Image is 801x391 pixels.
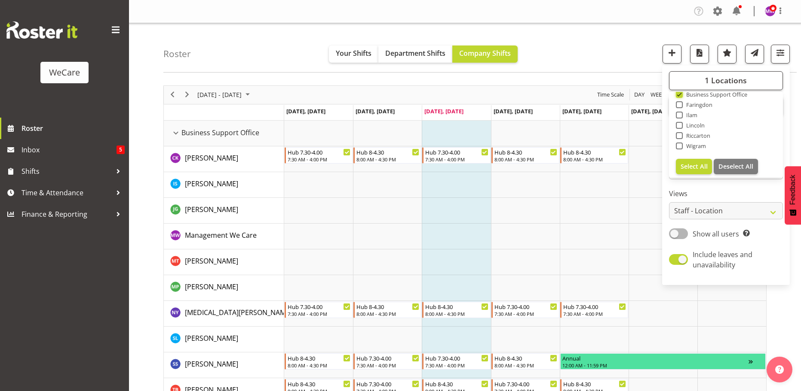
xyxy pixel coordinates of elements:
[185,205,238,214] span: [PERSON_NAME]
[356,107,395,115] span: [DATE], [DATE]
[494,107,533,115] span: [DATE], [DATE]
[21,143,117,156] span: Inbox
[288,310,350,317] div: 7:30 AM - 4:00 PM
[185,282,238,291] span: [PERSON_NAME]
[596,89,625,100] span: Time Scale
[705,75,747,85] span: 1 Locations
[356,354,419,362] div: Hub 7.30-4.00
[353,353,421,370] div: Savita Savita"s event - Hub 7.30-4.00 Begin From Tuesday, September 16, 2025 at 7:30:00 AM GMT+12...
[117,145,125,154] span: 5
[185,153,238,163] a: [PERSON_NAME]
[185,204,238,215] a: [PERSON_NAME]
[683,91,748,98] span: Business Support Office
[21,122,125,135] span: Roster
[378,45,452,63] button: Department Shifts
[288,302,350,311] div: Hub 7.30-4.00
[164,121,284,146] td: Business Support Office resource
[185,307,292,318] a: [MEDICAL_DATA][PERSON_NAME]
[683,112,698,118] span: Ilam
[633,89,646,100] button: Timeline Day
[336,48,371,58] span: Your Shifts
[718,162,753,170] span: Deselect All
[165,86,180,104] div: previous period
[718,45,737,64] button: Highlight an important date within the roster.
[49,66,80,79] div: WeCare
[683,122,705,129] span: Lincoln
[650,89,666,100] span: Week
[681,162,708,170] span: Select All
[167,89,178,100] button: Previous
[765,6,775,16] img: management-we-care10447.jpg
[714,159,758,174] button: Deselect All
[563,156,626,163] div: 8:00 AM - 4:30 PM
[562,362,749,369] div: 12:00 AM - 11:59 PM
[164,224,284,249] td: Management We Care resource
[633,89,645,100] span: Day
[775,365,784,374] img: help-xxl-2.png
[425,362,488,369] div: 7:30 AM - 4:00 PM
[185,179,238,189] a: [PERSON_NAME]
[353,147,421,164] div: Chloe Kim"s event - Hub 8-4.30 Begin From Tuesday, September 16, 2025 at 8:00:00 AM GMT+12:00 End...
[422,353,490,370] div: Savita Savita"s event - Hub 7.30-4.00 Begin From Wednesday, September 17, 2025 at 7:30:00 AM GMT+...
[180,86,194,104] div: next period
[785,166,801,224] button: Feedback - Show survey
[560,147,628,164] div: Chloe Kim"s event - Hub 8-4.30 Begin From Friday, September 19, 2025 at 8:00:00 AM GMT+12:00 Ends...
[288,362,350,369] div: 8:00 AM - 4:30 PM
[560,302,628,318] div: Nikita Yates"s event - Hub 7.30-4.00 Begin From Friday, September 19, 2025 at 7:30:00 AM GMT+12:0...
[181,127,259,138] span: Business Support Office
[789,175,797,205] span: Feedback
[356,302,419,311] div: Hub 8-4.30
[329,45,378,63] button: Your Shifts
[185,230,257,240] span: Management We Care
[185,359,238,369] span: [PERSON_NAME]
[676,159,712,174] button: Select All
[285,302,353,318] div: Nikita Yates"s event - Hub 7.30-4.00 Begin From Monday, September 15, 2025 at 7:30:00 AM GMT+12:0...
[21,165,112,178] span: Shifts
[164,327,284,352] td: Sarah Lamont resource
[288,379,350,388] div: Hub 8-4.30
[424,107,463,115] span: [DATE], [DATE]
[164,301,284,327] td: Nikita Yates resource
[185,359,238,369] a: [PERSON_NAME]
[494,362,557,369] div: 8:00 AM - 4:30 PM
[563,379,626,388] div: Hub 8-4.30
[491,302,559,318] div: Nikita Yates"s event - Hub 7.30-4.00 Begin From Thursday, September 18, 2025 at 7:30:00 AM GMT+12...
[683,101,713,108] span: Faringdon
[356,156,419,163] div: 8:00 AM - 4:30 PM
[425,302,488,311] div: Hub 8-4.30
[185,333,238,343] a: [PERSON_NAME]
[663,45,681,64] button: Add a new shift
[494,379,557,388] div: Hub 7.30-4.00
[196,89,254,100] button: September 2025
[422,302,490,318] div: Nikita Yates"s event - Hub 8-4.30 Begin From Wednesday, September 17, 2025 at 8:00:00 AM GMT+12:0...
[185,256,238,266] a: [PERSON_NAME]
[286,107,325,115] span: [DATE], [DATE]
[288,148,350,156] div: Hub 7.30-4.00
[669,188,783,199] label: Views
[771,45,790,64] button: Filter Shifts
[494,156,557,163] div: 8:00 AM - 4:30 PM
[285,147,353,164] div: Chloe Kim"s event - Hub 7.30-4.00 Begin From Monday, September 15, 2025 at 7:30:00 AM GMT+12:00 E...
[164,172,284,198] td: Isabel Simcox resource
[745,45,764,64] button: Send a list of all shifts for the selected filtered period to all rostered employees.
[563,302,626,311] div: Hub 7.30-4.00
[164,249,284,275] td: Michelle Thomas resource
[164,275,284,301] td: Millie Pumphrey resource
[631,107,670,115] span: [DATE], [DATE]
[669,71,783,90] button: 1 Locations
[494,302,557,311] div: Hub 7.30-4.00
[562,354,749,362] div: Annual
[353,302,421,318] div: Nikita Yates"s event - Hub 8-4.30 Begin From Tuesday, September 16, 2025 at 8:00:00 AM GMT+12:00 ...
[422,147,490,164] div: Chloe Kim"s event - Hub 7.30-4.00 Begin From Wednesday, September 17, 2025 at 7:30:00 AM GMT+12:0...
[356,362,419,369] div: 7:30 AM - 4:00 PM
[163,49,191,59] h4: Roster
[491,353,559,370] div: Savita Savita"s event - Hub 8-4.30 Begin From Thursday, September 18, 2025 at 8:00:00 AM GMT+12:0...
[185,256,238,266] span: [PERSON_NAME]
[560,353,766,370] div: Savita Savita"s event - Annual Begin From Friday, September 19, 2025 at 12:00:00 AM GMT+12:00 End...
[194,86,255,104] div: September 15 - 21, 2025
[164,198,284,224] td: Janine Grundler resource
[649,89,667,100] button: Timeline Week
[288,156,350,163] div: 7:30 AM - 4:00 PM
[21,208,112,221] span: Finance & Reporting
